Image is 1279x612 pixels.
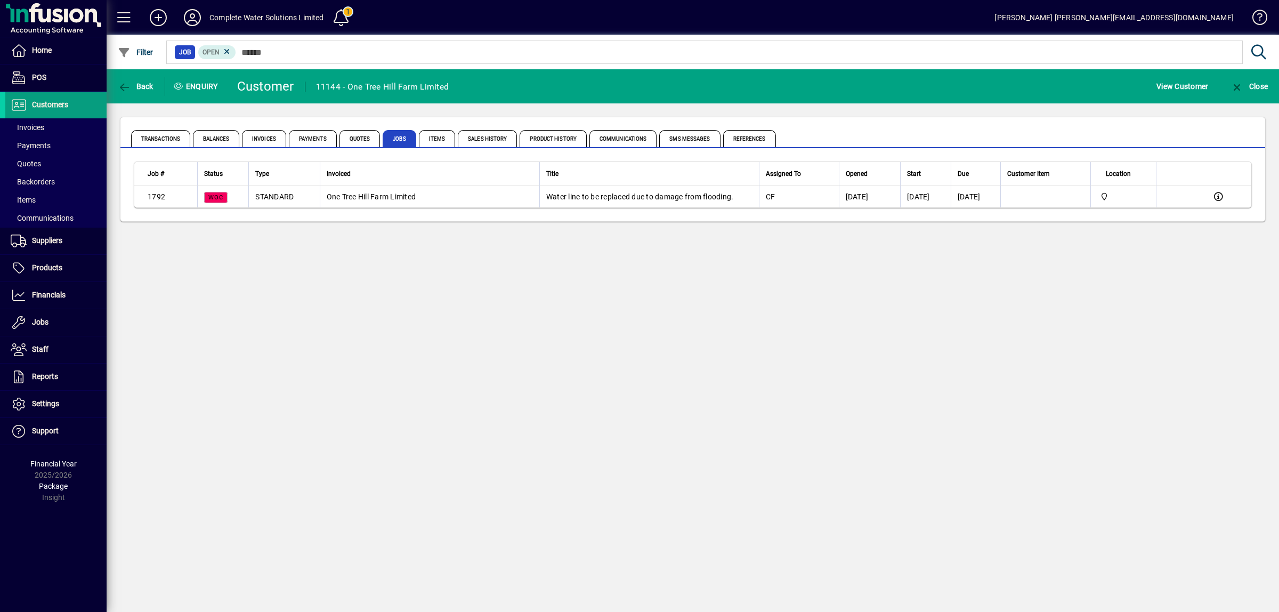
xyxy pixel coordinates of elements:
[5,418,107,445] a: Support
[118,48,153,57] span: Filter
[30,460,77,468] span: Financial Year
[951,186,1000,207] td: [DATE]
[1106,168,1131,180] span: Location
[32,46,52,54] span: Home
[1228,77,1270,96] button: Close
[165,78,229,95] div: Enquiry
[193,130,239,147] span: Balances
[1231,82,1268,91] span: Close
[39,482,68,490] span: Package
[148,168,191,180] div: Job #
[175,8,209,27] button: Profile
[32,426,59,435] span: Support
[458,130,517,147] span: Sales History
[32,345,48,353] span: Staff
[5,37,107,64] a: Home
[148,192,165,201] span: 1792
[1007,168,1084,180] div: Customer Item
[255,192,294,201] span: STANDARD
[209,9,324,26] div: Complete Water Solutions Limited
[32,399,59,408] span: Settings
[32,372,58,381] span: Reports
[198,45,236,59] mat-chip: Open Status: Open
[148,168,164,180] span: Job #
[5,173,107,191] a: Backorders
[131,130,190,147] span: Transactions
[546,192,734,201] span: Water line to be replaced due to damage from flooding.
[766,168,832,180] div: Assigned To
[419,130,456,147] span: Items
[994,9,1234,26] div: [PERSON_NAME] [PERSON_NAME][EMAIL_ADDRESS][DOMAIN_NAME]
[32,291,66,299] span: Financials
[5,391,107,417] a: Settings
[204,168,223,180] span: Status
[1097,191,1150,203] span: Motueka
[32,318,48,326] span: Jobs
[11,141,51,150] span: Payments
[11,159,41,168] span: Quotes
[11,196,36,204] span: Items
[1219,77,1279,96] app-page-header-button: Close enquiry
[5,65,107,91] a: POS
[1154,77,1211,96] button: View Customer
[5,155,107,173] a: Quotes
[32,236,62,245] span: Suppliers
[5,209,107,227] a: Communications
[5,118,107,136] a: Invoices
[115,77,156,96] button: Back
[32,100,68,109] span: Customers
[11,123,44,132] span: Invoices
[242,130,286,147] span: Invoices
[5,136,107,155] a: Payments
[958,168,994,180] div: Due
[32,263,62,272] span: Products
[1007,168,1050,180] span: Customer Item
[5,228,107,254] a: Suppliers
[520,130,587,147] span: Product History
[1244,2,1266,37] a: Knowledge Base
[255,168,269,180] span: Type
[141,8,175,27] button: Add
[5,309,107,336] a: Jobs
[766,168,801,180] span: Assigned To
[203,49,220,56] span: Open
[907,168,944,180] div: Start
[659,130,720,147] span: SMS Messages
[327,168,533,180] div: Invoiced
[327,192,416,201] span: One Tree Hill Farm Limited
[339,130,381,147] span: Quotes
[1097,168,1150,180] div: Location
[846,168,894,180] div: Opened
[5,255,107,281] a: Products
[115,43,156,62] button: Filter
[958,168,969,180] span: Due
[32,73,46,82] span: POS
[5,364,107,390] a: Reports
[589,130,657,147] span: Communications
[5,191,107,209] a: Items
[107,77,165,96] app-page-header-button: Back
[839,186,900,207] td: [DATE]
[179,47,191,58] span: Job
[327,168,351,180] span: Invoiced
[208,194,223,201] span: WOC
[907,168,921,180] span: Start
[546,168,558,180] span: Title
[1156,78,1208,95] span: View Customer
[237,78,294,95] div: Customer
[11,214,74,222] span: Communications
[5,282,107,309] a: Financials
[766,192,775,201] span: CF
[118,82,153,91] span: Back
[383,130,416,147] span: Jobs
[723,130,776,147] span: References
[11,178,55,186] span: Backorders
[316,78,449,95] div: 11144 - One Tree Hill Farm Limited
[900,186,951,207] td: [DATE]
[289,130,337,147] span: Payments
[846,168,868,180] span: Opened
[5,336,107,363] a: Staff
